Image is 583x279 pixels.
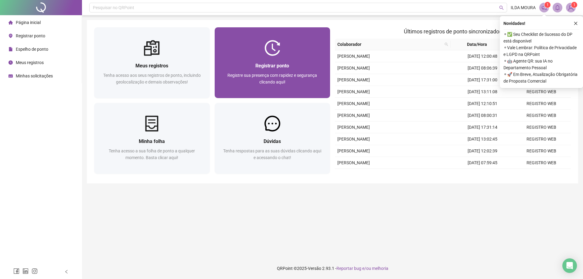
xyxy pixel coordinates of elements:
td: [DATE] 07:59:45 [453,157,512,169]
span: facebook [13,268,19,274]
span: ⚬ 🚀 Em Breve, Atualização Obrigatória de Proposta Comercial [503,71,579,84]
span: Registrar ponto [16,33,45,38]
span: search [443,40,449,49]
td: REGISTRO WEB [512,86,571,98]
span: notification [541,5,547,10]
span: Registrar ponto [255,63,289,69]
span: [PERSON_NAME] [337,101,370,106]
span: [PERSON_NAME] [337,66,370,70]
span: [PERSON_NAME] [337,148,370,153]
sup: 1 [544,2,551,8]
td: [DATE] 12:00:48 [453,50,512,62]
sup: Atualize o seu contato no menu Meus Dados [571,2,577,8]
span: bell [555,5,560,10]
span: Minha folha [139,138,165,144]
span: search [499,5,504,10]
td: [DATE] 12:02:39 [453,145,512,157]
td: [DATE] 13:11:08 [453,86,512,98]
span: Meus registros [16,60,44,65]
td: REGISTRO WEB [512,121,571,133]
span: Tenha respostas para as suas dúvidas clicando aqui e acessando o chat! [223,148,321,160]
td: REGISTRO WEB [512,98,571,110]
span: instagram [32,268,38,274]
span: file [9,47,13,51]
img: 84774 [566,3,575,12]
td: [DATE] 12:10:51 [453,98,512,110]
span: Reportar bug e/ou melhoria [336,266,388,271]
span: linkedin [22,268,29,274]
td: REGISTRO WEB [512,110,571,121]
span: [PERSON_NAME] [337,160,370,165]
span: [PERSON_NAME] [337,113,370,118]
span: [PERSON_NAME] [337,125,370,130]
span: ⚬ 🤖 Agente QR: sua IA no Departamento Pessoal [503,58,579,71]
span: ⚬ ✅ Seu Checklist de Sucesso do DP está disponível [503,31,579,44]
span: [PERSON_NAME] [337,77,370,82]
td: REGISTRO WEB [512,145,571,157]
span: Novidades ! [503,20,525,27]
a: Registrar pontoRegistre sua presença com rapidez e segurança clicando aqui! [215,27,330,98]
td: [DATE] 08:00:31 [453,110,512,121]
span: ILDA MOURA [511,4,536,11]
span: clock-circle [9,60,13,65]
td: REGISTRO WEB [512,133,571,145]
a: Meus registrosTenha acesso aos seus registros de ponto, incluindo geolocalização e demais observa... [94,27,210,98]
span: Espelho de ponto [16,47,48,52]
span: left [64,270,69,274]
span: close [574,21,578,26]
span: Tenha acesso aos seus registros de ponto, incluindo geolocalização e demais observações! [103,73,201,84]
td: [DATE] 17:31:00 [453,74,512,86]
span: 1 [547,3,549,7]
span: Minhas solicitações [16,73,53,78]
a: DúvidasTenha respostas para as suas dúvidas clicando aqui e acessando o chat! [215,103,330,174]
span: 1 [573,3,575,7]
span: Tenha acesso a sua folha de ponto a qualquer momento. Basta clicar aqui! [109,148,195,160]
span: [PERSON_NAME] [337,54,370,59]
div: Open Intercom Messenger [562,258,577,273]
td: [DATE] 13:02:45 [453,133,512,145]
span: Versão [308,266,321,271]
th: Data/Hora [451,39,509,50]
footer: QRPoint © 2025 - 2.93.1 - [82,258,583,279]
span: ⚬ Vale Lembrar: Política de Privacidade e LGPD na QRPoint [503,44,579,58]
td: REGISTRO WEB [512,169,571,181]
span: search [445,43,448,46]
span: home [9,20,13,25]
span: [PERSON_NAME] [337,89,370,94]
span: Data/Hora [453,41,501,48]
span: Página inicial [16,20,41,25]
td: [DATE] 17:31:14 [453,121,512,133]
td: REGISTRO WEB [512,157,571,169]
span: schedule [9,74,13,78]
td: [DATE] 08:06:39 [453,62,512,74]
span: environment [9,34,13,38]
span: Meus registros [135,63,168,69]
span: Colaborador [337,41,442,48]
span: Registre sua presença com rapidez e segurança clicando aqui! [227,73,317,84]
span: [PERSON_NAME] [337,137,370,141]
td: [DATE] 17:34:27 [453,169,512,181]
span: Últimos registros de ponto sincronizados [404,28,502,35]
a: Minha folhaTenha acesso a sua folha de ponto a qualquer momento. Basta clicar aqui! [94,103,210,174]
span: Dúvidas [264,138,281,144]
